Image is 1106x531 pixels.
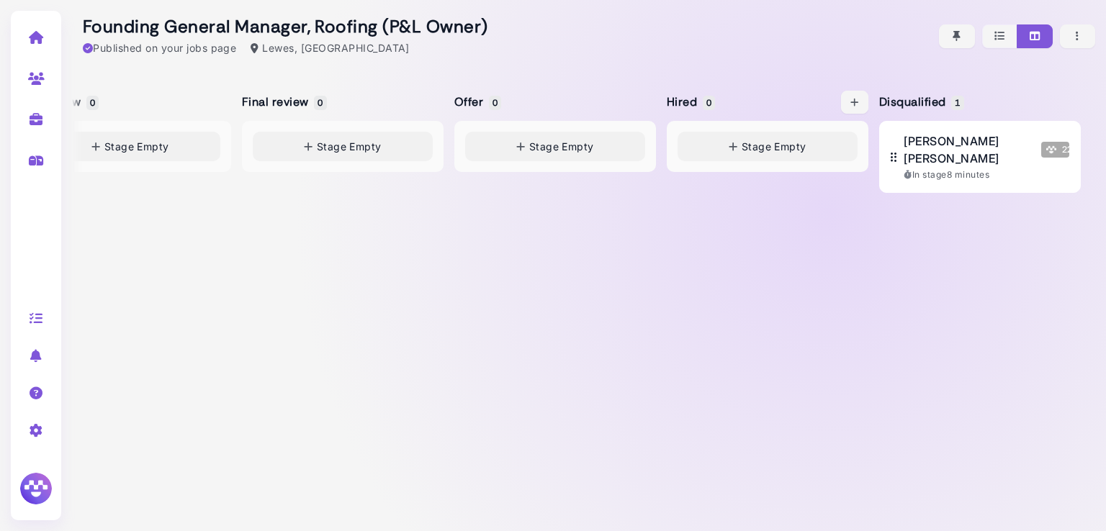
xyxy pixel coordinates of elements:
[30,95,96,109] h5: Interview
[314,96,326,110] span: 0
[879,121,1081,193] button: [PERSON_NAME] [PERSON_NAME] Megan Score 22 In stage8 minutes
[83,17,488,37] h2: Founding General Manager, Roofing (P&L Owner)
[86,96,99,110] span: 0
[667,95,713,109] h5: Hired
[242,95,325,109] h5: Final review
[951,96,963,110] span: 1
[18,471,54,507] img: Megan
[489,96,501,110] span: 0
[879,95,962,109] h5: Disqualified
[904,168,1069,181] div: In stage 8 minutes
[454,95,499,109] h5: Offer
[104,139,169,154] span: Stage Empty
[251,40,410,55] div: Lewes, [GEOGRAPHIC_DATA]
[1041,142,1069,158] span: 22
[529,139,594,154] span: Stage Empty
[904,132,1035,167] span: [PERSON_NAME] [PERSON_NAME]
[83,40,236,55] div: Published on your jobs page
[1046,145,1056,155] img: Megan Score
[742,139,806,154] span: Stage Empty
[703,96,715,110] span: 0
[317,139,382,154] span: Stage Empty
